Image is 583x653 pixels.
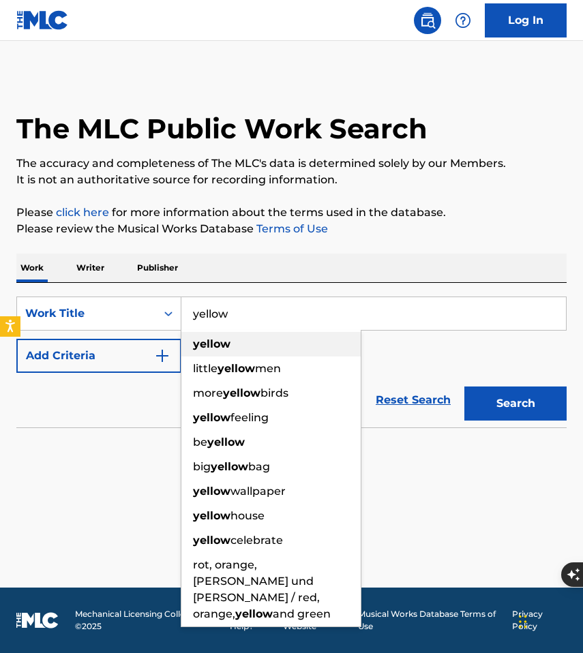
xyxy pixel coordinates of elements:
[16,221,567,237] p: Please review the Musical Works Database
[369,385,458,415] a: Reset Search
[16,204,567,221] p: Please for more information about the terms used in the database.
[193,534,230,547] strong: yellow
[211,460,248,473] strong: yellow
[449,7,477,34] div: Help
[260,386,288,399] span: birds
[72,254,108,282] p: Writer
[154,348,170,364] img: 9d2ae6d4665cec9f34b9.svg
[207,436,245,449] strong: yellow
[193,485,230,498] strong: yellow
[16,612,59,628] img: logo
[193,509,230,522] strong: yellow
[273,607,331,620] span: and green
[485,3,567,37] a: Log In
[248,460,270,473] span: bag
[223,386,260,399] strong: yellow
[193,558,320,620] span: rot, orange, [PERSON_NAME] und [PERSON_NAME] / red, orange,
[133,254,182,282] p: Publisher
[254,222,328,235] a: Terms of Use
[193,362,218,375] span: little
[16,10,69,30] img: MLC Logo
[230,509,265,522] span: house
[193,386,223,399] span: more
[519,601,527,642] div: Drag
[56,206,109,219] a: click here
[16,172,567,188] p: It is not an authoritative source for recording information.
[193,337,230,350] strong: yellow
[455,12,471,29] img: help
[358,608,504,633] a: Musical Works Database Terms of Use
[414,7,441,34] a: Public Search
[16,339,181,373] button: Add Criteria
[16,297,567,427] form: Search Form
[419,12,436,29] img: search
[16,112,428,146] h1: The MLC Public Work Search
[235,607,273,620] strong: yellow
[230,534,283,547] span: celebrate
[515,588,583,653] iframe: Chat Widget
[464,386,567,421] button: Search
[16,254,48,282] p: Work
[75,608,222,633] span: Mechanical Licensing Collective © 2025
[230,411,269,424] span: feeling
[255,362,281,375] span: men
[25,305,148,322] div: Work Title
[230,485,286,498] span: wallpaper
[193,436,207,449] span: be
[218,362,255,375] strong: yellow
[193,411,230,424] strong: yellow
[16,155,567,172] p: The accuracy and completeness of The MLC's data is determined solely by our Members.
[512,608,567,633] a: Privacy Policy
[193,460,211,473] span: big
